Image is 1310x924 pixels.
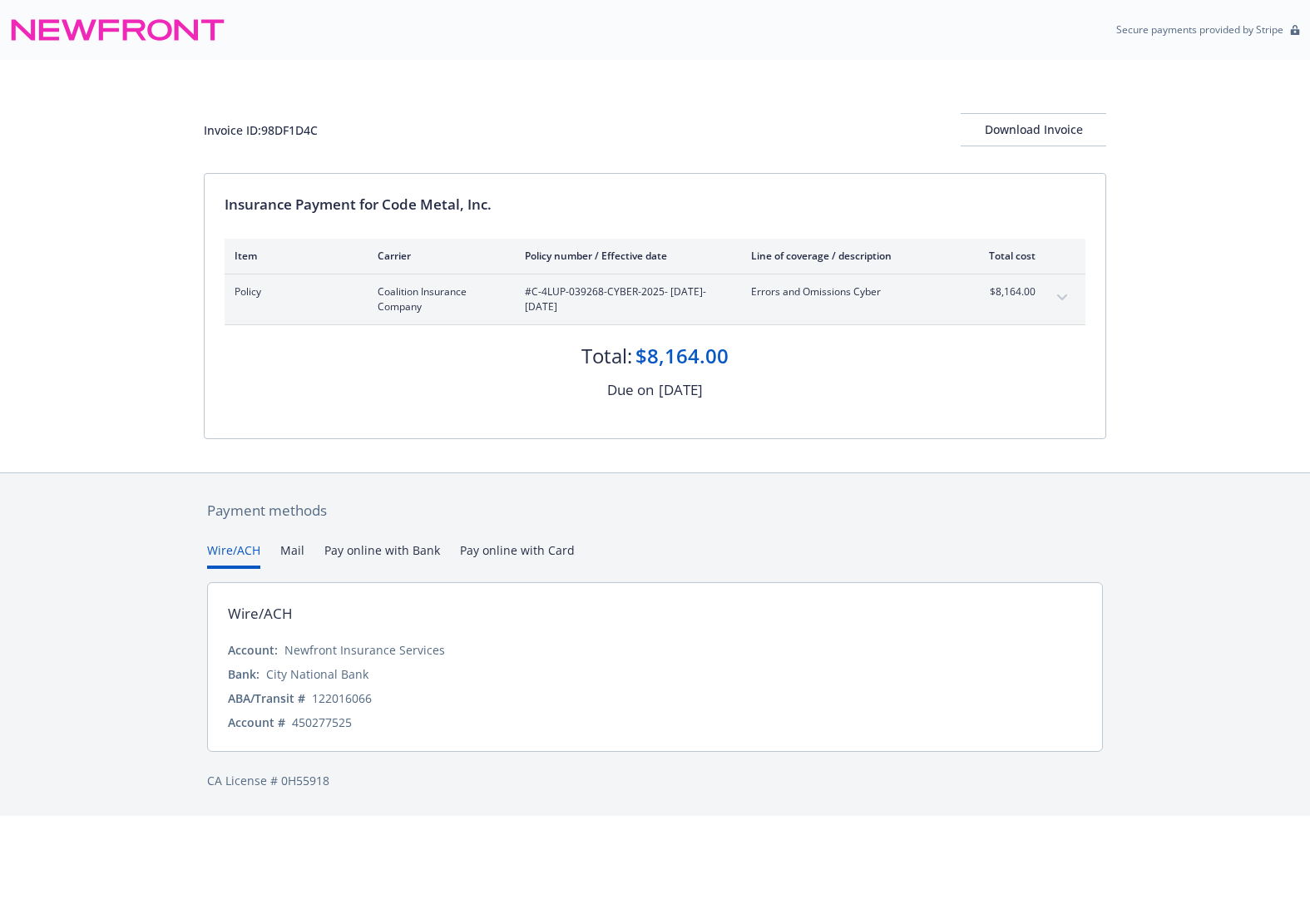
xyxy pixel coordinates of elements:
[204,121,318,139] div: Invoice ID: 98DF1D4C
[312,689,372,707] div: 122016066
[973,284,1036,299] span: $8,164.00
[207,772,1103,789] div: CA License # 0H55918
[525,249,724,263] div: Policy number / Effective date
[292,714,352,731] div: 450277525
[280,541,304,569] button: Mail
[607,379,654,401] div: Due on
[235,249,351,263] div: Item
[1116,22,1283,37] p: Secure payments provided by Stripe
[635,342,729,370] div: $8,164.00
[751,284,947,299] span: Errors and Omissions Cyber
[225,274,1085,324] div: PolicyCoalition Insurance Company#C-4LUP-039268-CYBER-2025- [DATE]-[DATE]Errors and Omissions Cyb...
[961,113,1106,146] button: Download Invoice
[225,194,1085,215] div: Insurance Payment for Code Metal, Inc.
[207,541,260,569] button: Wire/ACH
[228,603,293,625] div: Wire/ACH
[460,541,575,569] button: Pay online with Card
[1049,284,1075,311] button: expand content
[961,114,1106,146] div: Download Invoice
[973,249,1036,263] div: Total cost
[228,689,305,707] div: ABA/Transit #
[378,284,498,314] span: Coalition Insurance Company
[324,541,440,569] button: Pay online with Bank
[284,641,445,659] div: Newfront Insurance Services
[235,284,351,299] span: Policy
[581,342,632,370] div: Total:
[228,714,285,731] div: Account #
[207,500,1103,521] div: Payment methods
[751,249,947,263] div: Line of coverage / description
[378,249,498,263] div: Carrier
[228,665,260,683] div: Bank:
[228,641,278,659] div: Account:
[525,284,724,314] span: #C-4LUP-039268-CYBER-2025 - [DATE]-[DATE]
[266,665,368,683] div: City National Bank
[659,379,703,401] div: [DATE]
